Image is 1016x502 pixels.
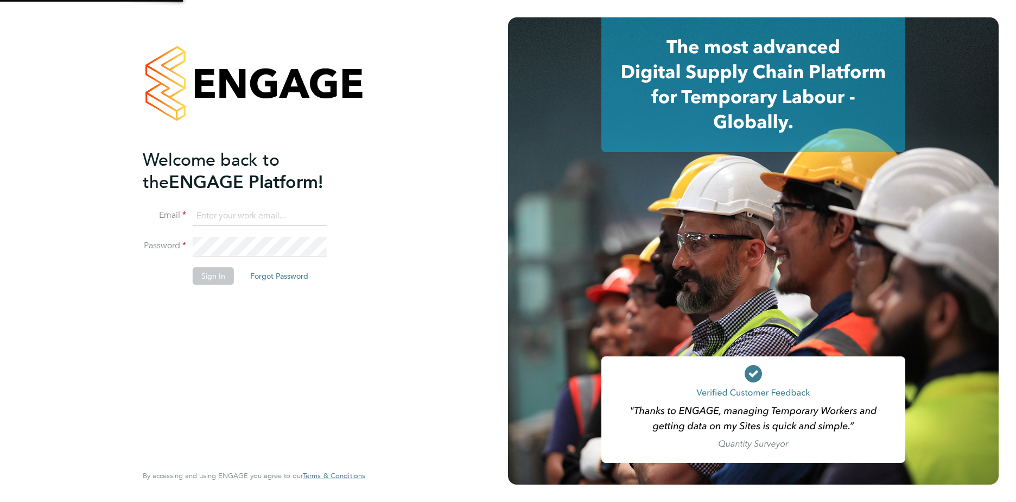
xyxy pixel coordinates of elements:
span: Welcome back to the [143,149,280,193]
input: Enter your work email... [193,206,327,226]
span: By accessing and using ENGAGE you agree to our [143,471,365,480]
label: Email [143,210,186,221]
a: Terms & Conditions [303,472,365,480]
h2: ENGAGE Platform! [143,149,354,193]
button: Forgot Password [242,267,317,285]
button: Sign In [193,267,234,285]
label: Password [143,240,186,252]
